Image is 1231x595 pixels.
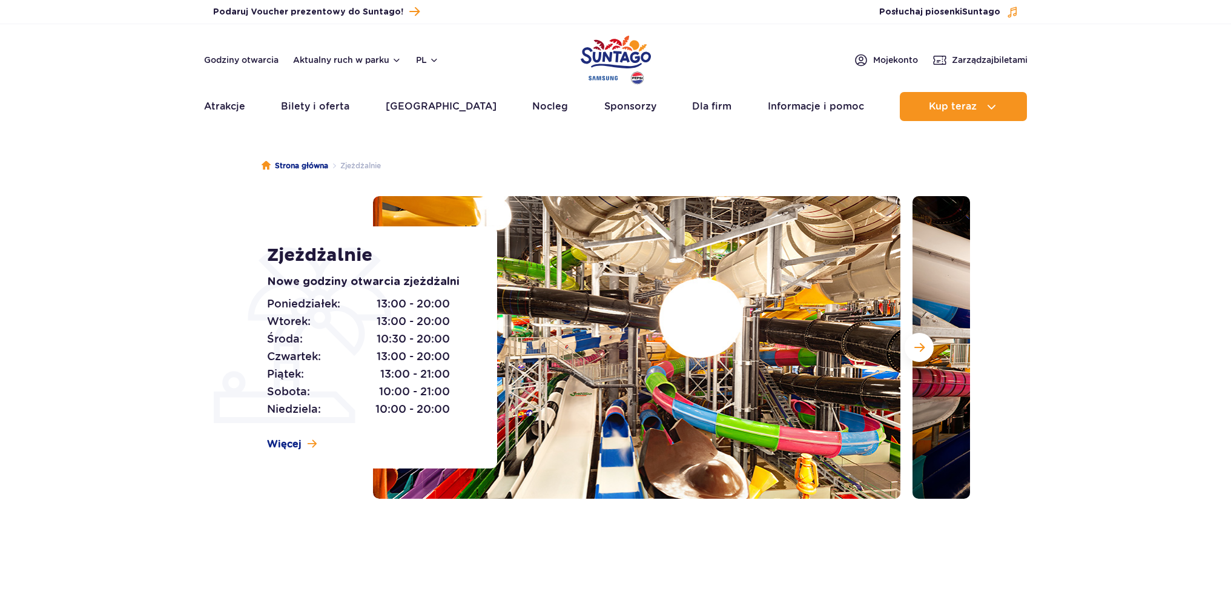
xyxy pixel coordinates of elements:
a: Więcej [267,438,317,451]
span: 13:00 - 21:00 [380,366,450,383]
a: Atrakcje [204,92,245,121]
span: Środa: [267,330,303,347]
span: Czwartek: [267,348,321,365]
span: Kup teraz [929,101,977,112]
a: Bilety i oferta [281,92,349,121]
button: Posłuchaj piosenkiSuntago [879,6,1018,18]
li: Zjeżdżalnie [328,160,381,172]
a: Dla firm [692,92,731,121]
span: Niedziela: [267,401,321,418]
a: Informacje i pomoc [768,92,864,121]
span: Zarządzaj biletami [952,54,1028,66]
span: Suntago [962,8,1000,16]
p: Nowe godziny otwarcia zjeżdżalni [267,274,470,291]
span: 10:00 - 20:00 [375,401,450,418]
span: Poniedziałek: [267,295,340,312]
span: 10:30 - 20:00 [377,330,450,347]
span: Wtorek: [267,313,311,330]
a: Podaruj Voucher prezentowy do Suntago! [213,4,420,20]
span: Więcej [267,438,302,451]
a: Park of Poland [581,30,651,86]
button: Kup teraz [900,92,1027,121]
span: 13:00 - 20:00 [377,295,450,312]
span: 13:00 - 20:00 [377,348,450,365]
span: 10:00 - 21:00 [379,383,450,400]
a: Sponsorzy [604,92,656,121]
span: Posłuchaj piosenki [879,6,1000,18]
a: Mojekonto [854,53,918,67]
span: Piątek: [267,366,304,383]
a: Strona główna [262,160,328,172]
a: Zarządzajbiletami [932,53,1028,67]
a: [GEOGRAPHIC_DATA] [386,92,497,121]
a: Nocleg [532,92,568,121]
button: Aktualny ruch w parku [293,55,401,65]
span: Sobota: [267,383,310,400]
button: Następny slajd [905,333,934,362]
span: Podaruj Voucher prezentowy do Suntago! [213,6,403,18]
span: 13:00 - 20:00 [377,313,450,330]
button: pl [416,54,439,66]
h1: Zjeżdżalnie [267,245,470,266]
span: Moje konto [873,54,918,66]
a: Godziny otwarcia [204,54,279,66]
